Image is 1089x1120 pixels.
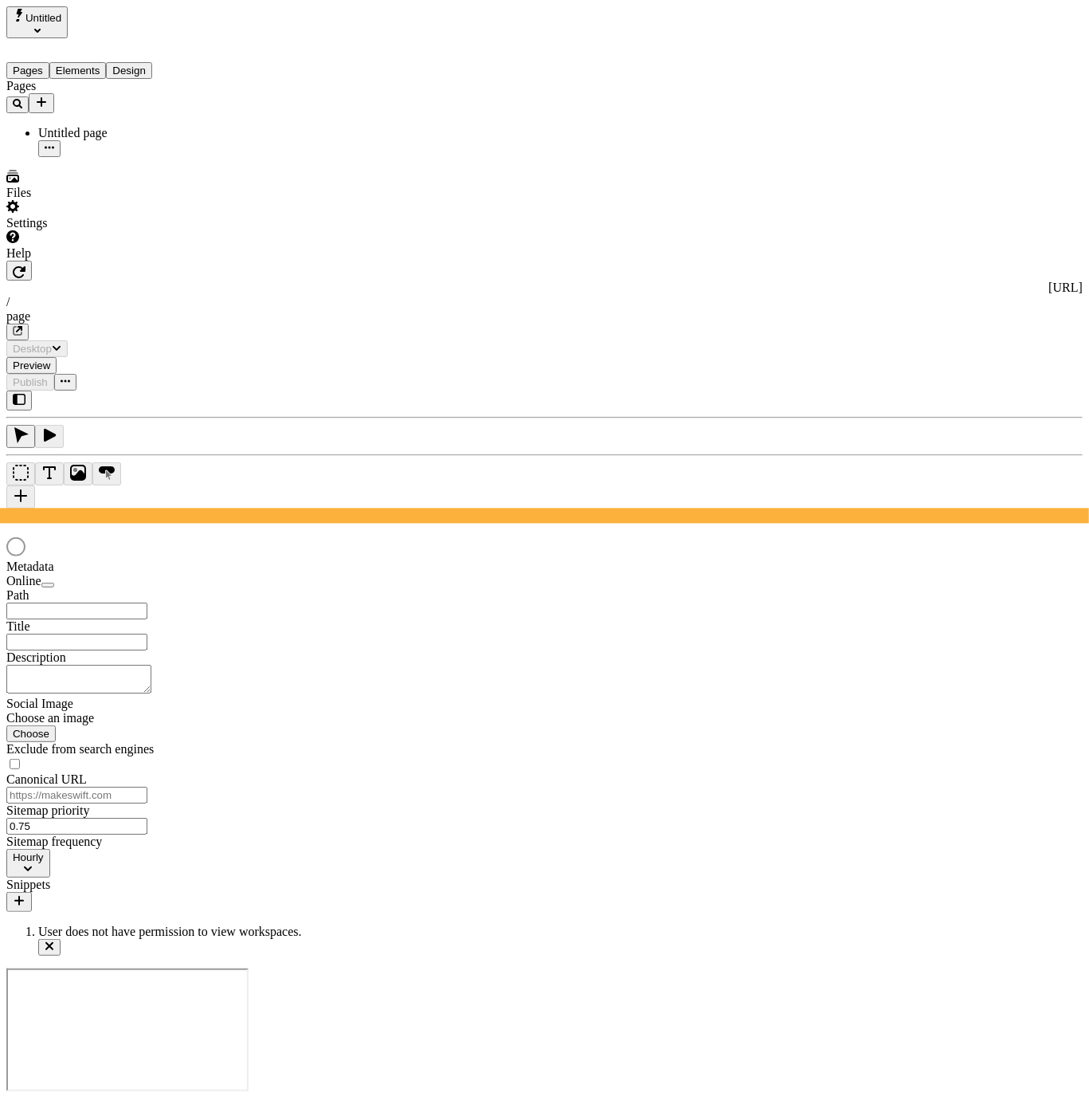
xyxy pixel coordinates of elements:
button: Add new [29,93,54,113]
span: Exclude from search engines [6,742,154,756]
div: Snippets [6,878,198,892]
span: Sitemap frequency [6,835,102,848]
div: Help [6,246,198,261]
button: Pages [6,62,49,79]
span: Online [6,574,41,588]
span: Canonical URL [6,772,87,786]
input: https://makeswift.com [6,787,147,804]
div: Metadata [6,560,198,574]
button: Select site [6,6,68,38]
span: Sitemap priority [6,804,89,817]
div: / [6,295,1083,309]
button: Elements [49,62,107,79]
span: Title [6,619,30,633]
button: Hourly [6,849,50,878]
button: Publish [6,374,54,391]
div: Pages [6,79,198,93]
div: Settings [6,216,198,230]
div: User does not have permission to view workspaces. [38,925,1083,939]
button: Box [6,462,35,485]
div: Choose an image [6,711,198,725]
button: Desktop [6,340,68,357]
span: Choose [13,728,49,740]
span: Preview [13,360,50,371]
div: Files [6,186,198,200]
button: Image [64,462,92,485]
iframe: Cookie Feature Detection [6,969,249,1091]
span: Untitled [25,12,61,24]
div: Notifications (F8) [6,925,1083,956]
div: Untitled page [38,126,198,140]
span: Social Image [6,697,73,710]
span: Desktop [13,343,52,355]
div: page [6,309,1083,324]
span: Hourly [13,851,44,863]
span: Publish [13,376,48,388]
button: Button [92,462,121,485]
div: [URL] [6,281,1083,295]
button: Preview [6,357,57,374]
button: Choose [6,725,56,742]
span: Description [6,650,66,664]
span: Path [6,588,29,602]
button: Design [106,62,152,79]
button: Text [35,462,64,485]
